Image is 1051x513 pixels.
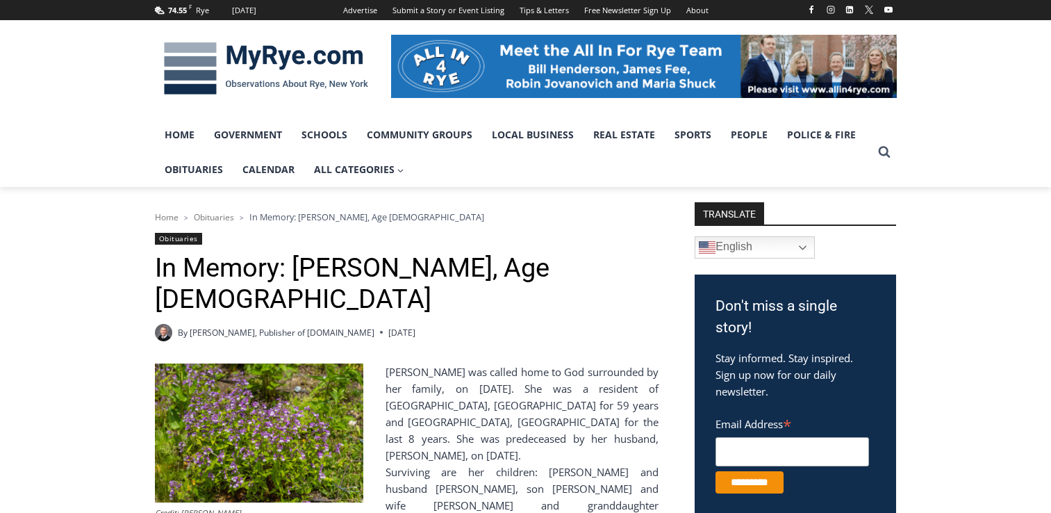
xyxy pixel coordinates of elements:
[482,117,584,152] a: Local Business
[155,364,363,503] img: (PHOTO: Kim Eierman of EcoBeneficial designed and oversaw the installation of native plant beds f...
[204,117,292,152] a: Government
[194,211,234,223] a: Obituaries
[155,324,172,341] a: Author image
[240,213,244,222] span: >
[155,233,202,245] a: Obituaries
[715,350,875,400] p: Stay informed. Stay inspired. Sign up now for our daily newsletter.
[178,326,188,339] span: By
[155,117,204,152] a: Home
[196,4,209,17] div: Rye
[872,140,897,165] button: View Search Form
[584,117,665,152] a: Real Estate
[184,213,188,222] span: >
[388,326,415,339] time: [DATE]
[232,4,256,17] div: [DATE]
[304,152,414,187] a: All Categories
[155,152,233,187] a: Obituaries
[721,117,777,152] a: People
[699,239,715,256] img: en
[822,1,839,18] a: Instagram
[777,117,866,152] a: Police & Fire
[233,152,304,187] a: Calendar
[880,1,897,18] a: YouTube
[292,117,357,152] a: Schools
[190,327,374,339] a: [PERSON_NAME], Publisher of [DOMAIN_NAME]
[841,1,858,18] a: Linkedin
[314,162,404,177] span: All Categories
[155,33,377,105] img: MyRye.com
[695,202,764,225] strong: TRANSLATE
[861,1,877,18] a: X
[357,117,482,152] a: Community Groups
[155,252,659,316] h1: In Memory: [PERSON_NAME], Age [DEMOGRAPHIC_DATA]
[249,211,484,223] span: In Memory: [PERSON_NAME], Age [DEMOGRAPHIC_DATA]
[155,211,179,223] a: Home
[391,35,897,97] img: All in for Rye
[715,295,875,339] h3: Don't miss a single story!
[168,5,187,15] span: 74.55
[155,210,659,224] nav: Breadcrumbs
[155,364,659,464] p: [PERSON_NAME] was called home to God surrounded by her family, on [DATE]. She was a resident of [...
[189,3,192,10] span: F
[155,117,872,188] nav: Primary Navigation
[695,236,815,259] a: English
[665,117,721,152] a: Sports
[715,410,869,435] label: Email Address
[803,1,820,18] a: Facebook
